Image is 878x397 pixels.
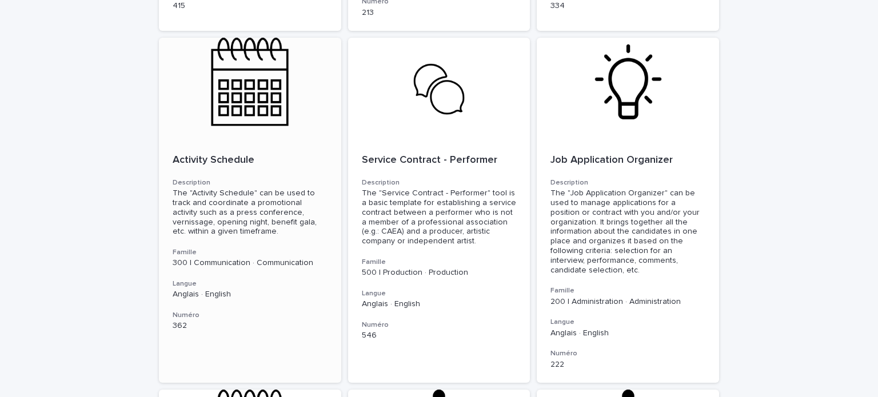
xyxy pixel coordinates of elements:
[173,154,328,167] p: Activity Schedule
[173,311,328,320] h3: Numéro
[173,290,328,299] p: Anglais · English
[362,289,517,298] h3: Langue
[550,178,705,187] h3: Description
[550,286,705,295] h3: Famille
[550,318,705,327] h3: Langue
[173,1,328,11] p: 415
[362,8,517,18] p: 213
[362,178,517,187] h3: Description
[348,38,530,383] a: Service Contract - PerformerDescriptionThe "Service Contract - Performer" tool is a basic templat...
[173,321,328,331] p: 362
[362,331,517,340] p: 546
[362,320,517,330] h3: Numéro
[550,1,705,11] p: 334
[550,297,705,307] p: 200 | Administration · Administration
[362,299,517,309] p: Anglais · English
[362,154,517,167] p: Service Contract - Performer
[550,349,705,358] h3: Numéro
[173,189,328,236] div: The "Activity Schedule" can be used to track and coordinate a promotional activity such as a pres...
[550,189,705,275] div: The "Job Application Organizer" can be used to manage applications for a position or contract wit...
[550,360,705,370] p: 222
[537,38,719,383] a: Job Application OrganizerDescriptionThe "Job Application Organizer" can be used to manage applica...
[173,178,328,187] h3: Description
[159,38,341,383] a: Activity ScheduleDescriptionThe "Activity Schedule" can be used to track and coordinate a promoti...
[173,258,328,268] p: 300 | Communication · Communication
[173,248,328,257] h3: Famille
[550,328,705,338] p: Anglais · English
[362,258,517,267] h3: Famille
[362,189,517,246] div: The "Service Contract - Performer" tool is a basic template for establishing a service contract b...
[550,154,705,167] p: Job Application Organizer
[173,279,328,288] h3: Langue
[362,268,517,278] p: 500 | Production · Production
